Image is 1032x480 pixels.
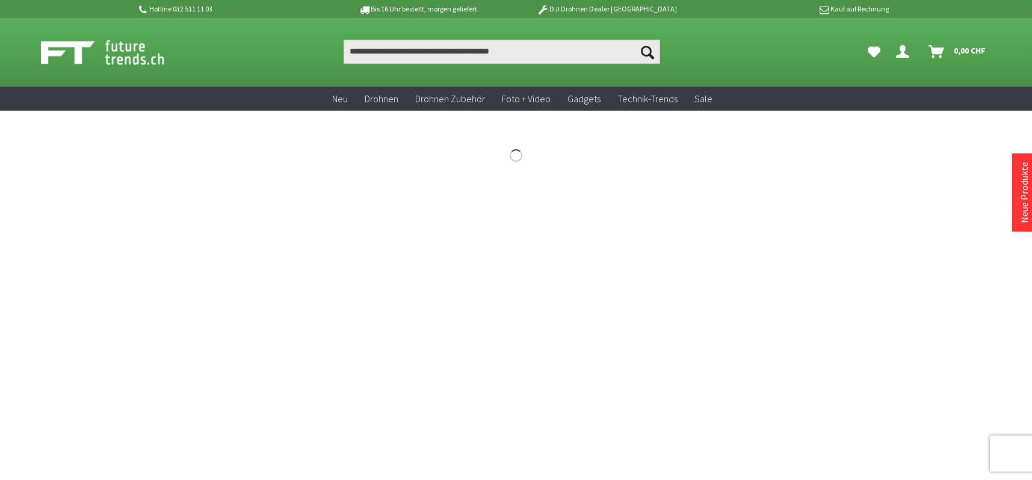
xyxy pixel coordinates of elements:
[324,87,356,111] a: Neu
[502,93,551,105] span: Foto + Video
[686,87,721,111] a: Sale
[344,40,660,64] input: Produkt, Marke, Kategorie, EAN, Artikelnummer…
[325,2,513,16] p: Bis 16 Uhr bestellt, morgen geliefert.
[356,87,407,111] a: Drohnen
[954,41,986,60] span: 0,00 CHF
[701,2,889,16] p: Kauf auf Rechnung
[407,87,493,111] a: Drohnen Zubehör
[41,37,191,67] img: Shop Futuretrends - zur Startseite wechseln
[567,93,601,105] span: Gadgets
[609,87,686,111] a: Technik-Trends
[137,2,325,16] p: Hotline 032 511 11 03
[891,40,919,64] a: Dein Konto
[365,93,398,105] span: Drohnen
[635,40,660,64] button: Suchen
[332,93,348,105] span: Neu
[1018,162,1030,223] a: Neue Produkte
[415,93,485,105] span: Drohnen Zubehör
[617,93,678,105] span: Technik-Trends
[862,40,886,64] a: Meine Favoriten
[924,40,992,64] a: Warenkorb
[694,93,712,105] span: Sale
[559,87,609,111] a: Gadgets
[493,87,559,111] a: Foto + Video
[513,2,700,16] p: DJI Drohnen Dealer [GEOGRAPHIC_DATA]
